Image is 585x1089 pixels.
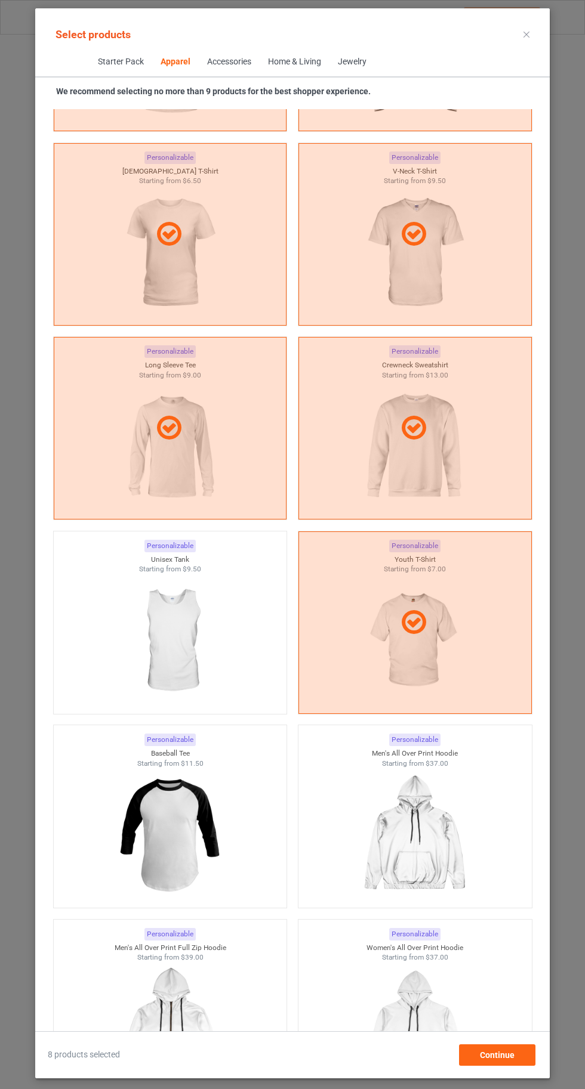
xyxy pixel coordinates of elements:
[480,1050,515,1060] span: Continue
[459,1044,535,1066] div: Continue
[207,56,251,68] div: Accessories
[298,759,532,769] div: Starting from
[298,748,532,759] div: Men's All Over Print Hoodie
[180,759,203,768] span: $11.50
[54,943,287,953] div: Men's All Over Print Full Zip Hoodie
[144,540,196,552] div: Personalizable
[337,56,366,68] div: Jewelry
[116,768,223,902] img: regular.jpg
[426,953,448,961] span: $37.00
[116,574,223,708] img: regular.jpg
[389,928,441,940] div: Personalizable
[361,768,468,902] img: regular.jpg
[54,564,287,574] div: Starting from
[48,1049,120,1061] span: 8 products selected
[56,28,131,41] span: Select products
[89,48,152,76] span: Starter Pack
[389,734,441,746] div: Personalizable
[56,86,371,96] strong: We recommend selecting no more than 9 products for the best shopper experience.
[144,928,196,940] div: Personalizable
[183,565,201,573] span: $9.50
[160,56,190,68] div: Apparel
[267,56,321,68] div: Home & Living
[54,748,287,759] div: Baseball Tee
[54,759,287,769] div: Starting from
[180,953,203,961] span: $39.00
[298,943,532,953] div: Women's All Over Print Hoodie
[298,952,532,963] div: Starting from
[144,734,196,746] div: Personalizable
[54,952,287,963] div: Starting from
[426,759,448,768] span: $37.00
[54,555,287,565] div: Unisex Tank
